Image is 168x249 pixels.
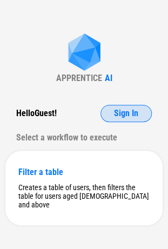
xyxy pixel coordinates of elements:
div: Hello Guest ! [16,105,57,122]
button: Sign In [100,105,152,122]
div: APPRENTICE [56,73,102,83]
div: Filter a table [18,167,150,177]
img: Apprentice AI [63,33,106,73]
div: Creates a table of users, then filters the table for users aged [DEMOGRAPHIC_DATA] and above [18,183,150,209]
div: AI [105,73,112,83]
span: Sign In [114,109,138,118]
div: Select a workflow to execute [16,129,152,146]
